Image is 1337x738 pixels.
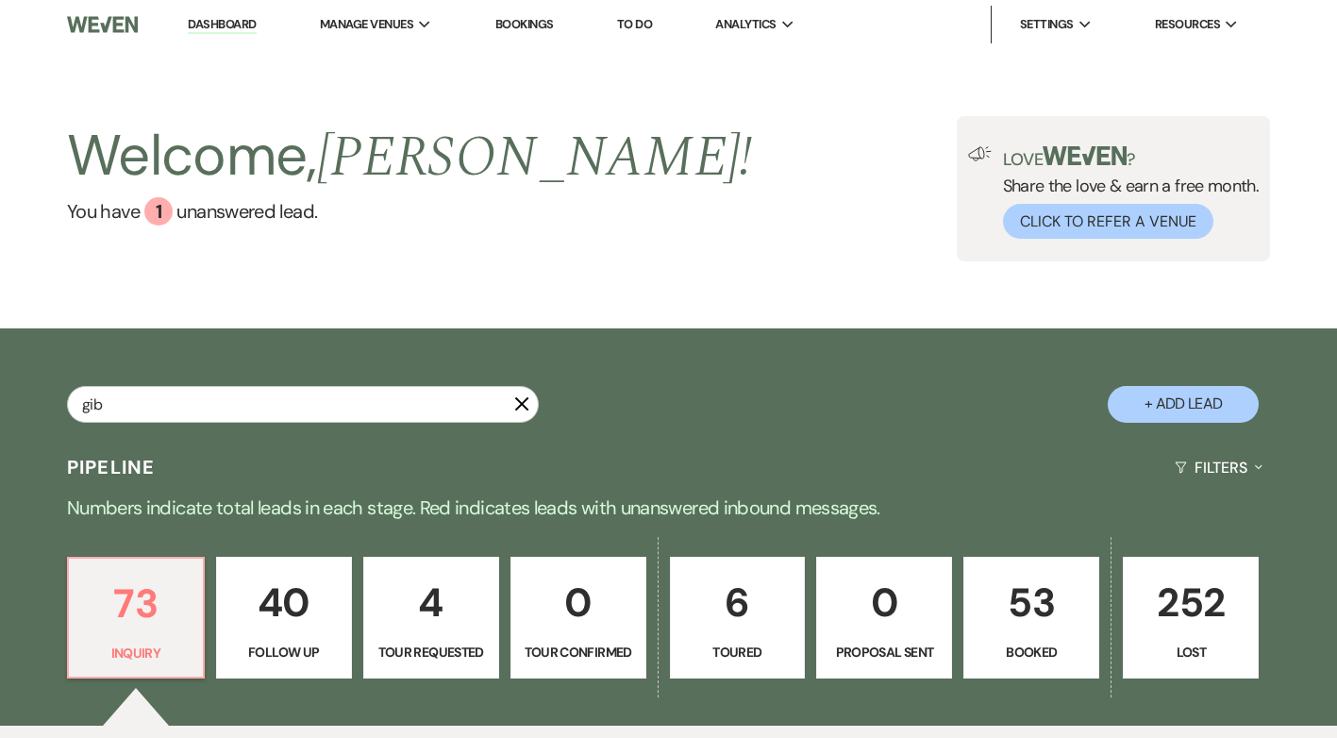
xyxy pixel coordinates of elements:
p: 0 [828,571,940,634]
p: 4 [376,571,487,634]
p: Booked [976,642,1087,663]
p: Inquiry [80,643,192,663]
div: Share the love & earn a free month. [992,146,1260,239]
span: Settings [1020,15,1074,34]
a: You have 1 unanswered lead. [67,197,753,226]
p: Proposal Sent [828,642,940,663]
p: 6 [682,571,794,634]
a: 40Follow Up [216,557,352,679]
p: Tour Requested [376,642,487,663]
a: 252Lost [1123,557,1259,679]
button: Click to Refer a Venue [1003,204,1213,239]
p: 252 [1135,571,1246,634]
a: 6Toured [670,557,806,679]
p: 40 [228,571,340,634]
a: 73Inquiry [67,557,205,679]
p: 73 [80,572,192,635]
h3: Pipeline [67,454,156,480]
span: [PERSON_NAME] ! [317,114,753,201]
a: Bookings [495,16,554,32]
img: loud-speaker-illustration.svg [968,146,992,161]
span: Analytics [715,15,776,34]
p: Toured [682,642,794,663]
h2: Welcome, [67,116,753,197]
input: Search by name, event date, email address or phone number [67,386,539,423]
button: Filters [1167,443,1270,493]
img: Weven Logo [67,5,138,44]
img: weven-logo-green.svg [1043,146,1127,165]
p: Lost [1135,642,1246,663]
span: Resources [1155,15,1220,34]
a: Dashboard [188,16,256,34]
a: 0Tour Confirmed [510,557,646,679]
p: Follow Up [228,642,340,663]
button: + Add Lead [1108,386,1259,423]
div: 1 [144,197,173,226]
a: To Do [617,16,652,32]
a: 0Proposal Sent [816,557,952,679]
p: 0 [523,571,634,634]
p: Love ? [1003,146,1260,168]
a: 53Booked [963,557,1099,679]
p: Tour Confirmed [523,642,634,663]
span: Manage Venues [320,15,413,34]
p: 53 [976,571,1087,634]
a: 4Tour Requested [363,557,499,679]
